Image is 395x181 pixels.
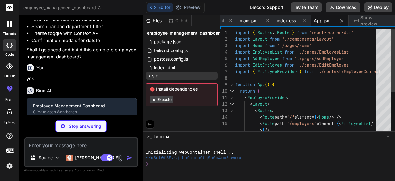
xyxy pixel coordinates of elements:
div: 9 [220,81,227,88]
p: [PERSON_NAME] 4 S.. [75,155,121,161]
span: index.css [277,18,296,24]
div: Files [143,18,166,24]
span: return [240,88,255,94]
span: Layout [252,101,267,107]
div: 2 [220,36,227,42]
span: /> [329,114,334,120]
span: Show preview [360,15,390,27]
span: = [285,121,287,126]
span: element [294,114,312,120]
span: } [292,30,294,35]
span: > [267,101,270,107]
div: 8 [220,75,227,81]
span: ( [257,88,260,94]
span: import [235,56,250,61]
button: Employee Management DashboardClick to open Workbench [27,98,127,119]
span: Route [262,114,275,120]
span: > [260,127,262,133]
p: yes [27,75,137,82]
div: Click to collapse the range. [228,101,236,107]
span: tailwind.config.js [153,47,188,54]
span: path [275,114,285,120]
span: App [257,82,265,87]
span: './pages/EmployeeList' [297,49,351,55]
img: icon [126,155,132,161]
span: < [260,114,262,120]
button: Download [326,2,360,12]
span: ❯ [146,161,149,167]
label: threads [3,31,16,37]
span: ( [265,82,267,87]
span: AddEmployee [252,56,280,61]
li: Theme toggle with Context API [31,30,137,37]
button: Deploy [364,2,392,12]
span: /> [265,127,270,133]
div: Click to collapse the range. [228,107,236,114]
span: ) [267,82,270,87]
div: 14 [220,114,227,120]
span: { [252,30,255,35]
span: from [285,49,294,55]
span: employee_management_dashboard [23,5,102,11]
span: element [317,121,334,126]
img: settings [4,161,15,171]
span: import [235,49,250,55]
div: 6 [220,62,227,68]
span: < [255,108,257,113]
div: Click to collapse the range. [228,88,236,94]
span: < [317,114,319,120]
div: 5 [220,55,227,62]
span: { [314,114,317,120]
button: Editor [147,3,173,12]
label: Upload [4,120,15,125]
div: Click to open Workbench [33,110,120,114]
span: EditEmployee [252,62,282,68]
h6: Bind AI [36,88,51,94]
span: − [387,133,390,140]
div: 13 [220,107,227,114]
span: main.jsx [240,18,256,24]
div: Employee Management Dashboard [33,103,120,109]
span: EmployeeProvider [247,95,287,100]
button: Preview [173,3,203,12]
p: Shall I go ahead and build this complete employee management dashboard? [27,46,137,60]
span: Initializing WebContainer shell... [146,150,234,156]
span: function [235,82,255,87]
span: Home [252,43,262,48]
p: Always double-check its answers. Your in Bind [24,167,138,173]
span: < [250,101,252,107]
span: import [235,69,250,74]
p: Stop answering [69,123,101,129]
span: Layout [252,36,267,42]
label: code [5,52,14,57]
img: attachment [117,154,124,162]
div: 7 [220,68,227,75]
span: path [275,121,285,126]
span: package.json [153,38,182,45]
div: Click to collapse the range. [228,81,236,88]
span: { [336,121,339,126]
span: import [235,36,250,42]
span: Route [262,121,275,126]
span: < [339,121,341,126]
span: privacy [83,168,94,172]
span: > [272,108,275,113]
div: 1 [220,29,227,36]
span: from [304,69,314,74]
span: ~/u3uk0f35zsjjbn9cprh6fq9h0p4tm2-wnxx [146,155,242,161]
span: postcss.config.js [153,55,189,63]
span: EmployeeProvider [257,69,297,74]
button: − [385,131,391,141]
div: 12 [220,101,227,107]
span: } [334,114,336,120]
span: import [235,43,250,48]
div: Github [166,18,191,24]
p: Source [39,155,53,161]
span: Routes [257,108,272,113]
span: = [285,114,287,120]
span: Terminal [153,133,170,140]
h6: You [36,65,45,71]
span: , [272,30,275,35]
span: { [252,69,255,74]
span: from [270,36,280,42]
